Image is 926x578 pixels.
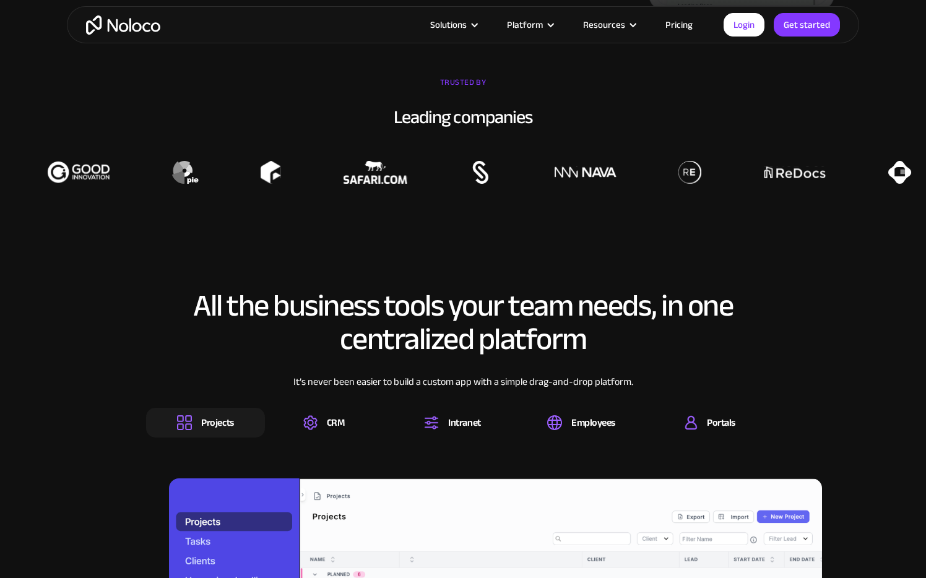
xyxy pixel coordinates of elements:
div: Resources [583,17,625,33]
div: Projects [201,416,233,429]
div: Platform [491,17,568,33]
div: Solutions [415,17,491,33]
h2: All the business tools your team needs, in one centralized platform [146,289,780,356]
div: Portals [707,416,735,429]
div: It’s never been easier to build a custom app with a simple drag-and-drop platform. [146,374,780,408]
a: Login [724,13,764,37]
a: home [86,15,160,35]
a: Pricing [650,17,708,33]
a: Get started [774,13,840,37]
div: Platform [507,17,543,33]
div: Employees [571,416,615,429]
div: CRM [327,416,345,429]
div: Resources [568,17,650,33]
div: Intranet [448,416,480,429]
div: Solutions [430,17,467,33]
